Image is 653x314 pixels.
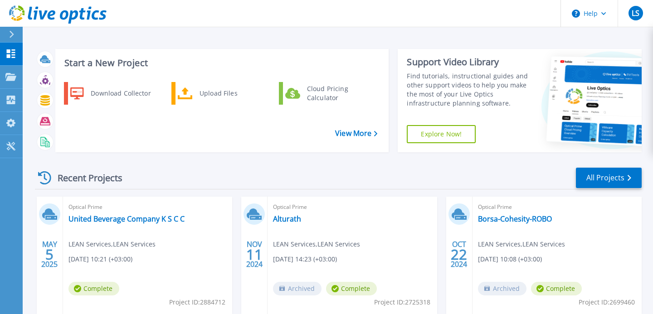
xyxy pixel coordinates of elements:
[374,297,430,307] span: Project ID: 2725318
[450,238,468,271] div: OCT 2024
[273,282,322,295] span: Archived
[478,202,636,212] span: Optical Prime
[326,282,377,295] span: Complete
[273,254,337,264] span: [DATE] 14:23 (+03:00)
[279,82,372,105] a: Cloud Pricing Calculator
[273,202,431,212] span: Optical Prime
[335,129,377,138] a: View More
[64,82,157,105] a: Download Collector
[169,297,225,307] span: Project ID: 2884712
[478,254,542,264] span: [DATE] 10:08 (+03:00)
[451,251,467,258] span: 22
[41,238,58,271] div: MAY 2025
[407,125,476,143] a: Explore Now!
[45,251,54,258] span: 5
[68,239,156,249] span: LEAN Services , LEAN Services
[35,167,135,189] div: Recent Projects
[632,10,639,17] span: LS
[68,214,185,223] a: United Beverage Company K S C C
[302,84,370,102] div: Cloud Pricing Calculator
[86,84,155,102] div: Download Collector
[64,58,377,68] h3: Start a New Project
[68,202,227,212] span: Optical Prime
[273,239,360,249] span: LEAN Services , LEAN Services
[478,239,565,249] span: LEAN Services , LEAN Services
[407,72,529,108] div: Find tutorials, instructional guides and other support videos to help you make the most of your L...
[531,282,582,295] span: Complete
[579,297,635,307] span: Project ID: 2699460
[407,56,529,68] div: Support Video Library
[478,282,526,295] span: Archived
[246,238,263,271] div: NOV 2024
[195,84,262,102] div: Upload Files
[478,214,552,223] a: Borsa-Cohesity-ROBO
[246,251,263,258] span: 11
[68,282,119,295] span: Complete
[273,214,301,223] a: Alturath
[576,168,642,188] a: All Projects
[68,254,132,264] span: [DATE] 10:21 (+03:00)
[171,82,264,105] a: Upload Files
